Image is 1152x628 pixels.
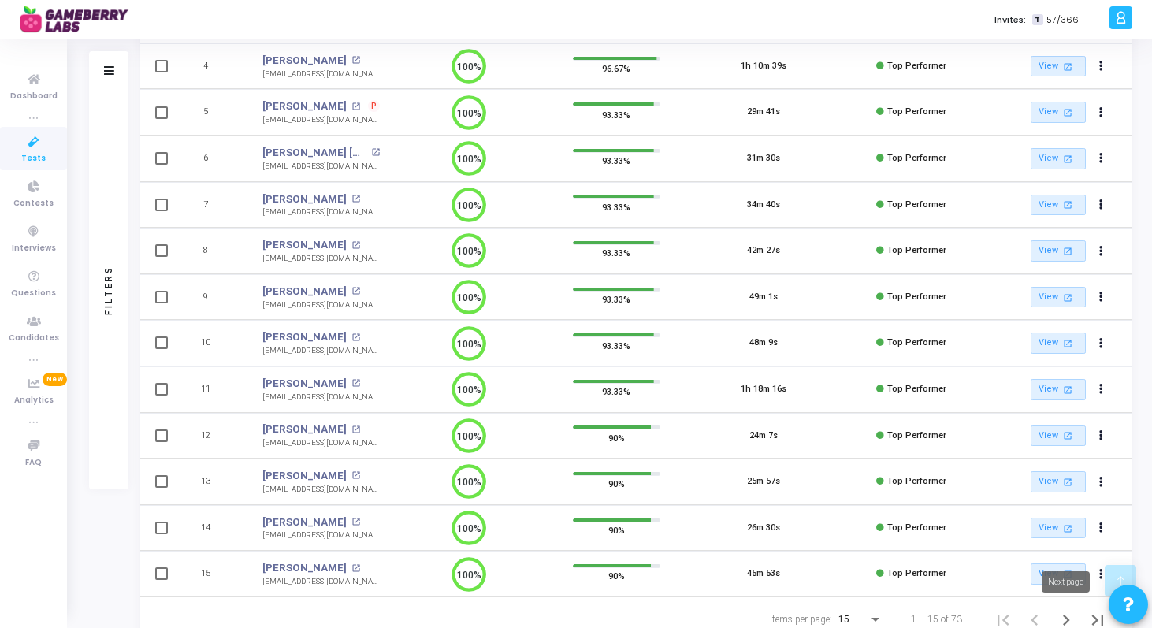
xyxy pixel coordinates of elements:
mat-icon: open_in_new [1061,336,1074,350]
div: 25m 57s [747,475,780,489]
mat-icon: open_in_new [1061,475,1074,489]
div: [EMAIL_ADDRESS][DOMAIN_NAME] [262,437,380,449]
span: Top Performer [887,430,946,440]
img: logo [20,4,138,35]
span: 93.33% [602,106,630,122]
div: [EMAIL_ADDRESS][DOMAIN_NAME] [262,299,380,311]
div: Filters [102,203,116,377]
span: Top Performer [887,476,946,486]
td: 8 [180,228,247,274]
div: 24m 7s [749,429,778,443]
span: 90% [608,522,625,538]
mat-icon: open_in_new [1061,198,1074,211]
div: 29m 41s [747,106,780,119]
span: Top Performer [887,245,946,255]
mat-icon: open_in_new [351,195,360,203]
span: FAQ [25,456,42,470]
mat-icon: open_in_new [351,471,360,480]
div: 48m 9s [749,336,778,350]
td: 12 [180,413,247,459]
div: Items per page: [770,612,832,626]
div: 42m 27s [747,244,780,258]
a: [PERSON_NAME] [262,191,347,207]
a: [PERSON_NAME] [262,53,347,69]
button: Actions [1091,194,1113,216]
span: Top Performer [887,522,946,533]
button: Actions [1091,471,1113,493]
span: 93.33% [602,245,630,261]
td: 7 [180,182,247,229]
span: 57/366 [1046,13,1079,27]
td: 15 [180,551,247,597]
div: 45m 53s [747,567,780,581]
mat-icon: open_in_new [1061,106,1074,119]
span: 93.33% [602,337,630,353]
span: 96.67% [602,61,630,76]
button: Actions [1091,148,1113,170]
div: 34m 40s [747,199,780,212]
mat-icon: open_in_new [1061,244,1074,258]
td: 9 [180,274,247,321]
span: 90% [608,429,625,445]
span: Dashboard [10,90,58,103]
a: [PERSON_NAME] [262,376,347,392]
td: 13 [180,459,247,505]
a: View [1031,56,1086,77]
span: Top Performer [887,153,946,163]
button: Actions [1091,563,1113,585]
span: Top Performer [887,106,946,117]
div: 31m 30s [747,152,780,165]
span: Contests [13,197,54,210]
a: View [1031,102,1086,123]
div: [EMAIL_ADDRESS][DOMAIN_NAME] [262,69,380,80]
button: Actions [1091,102,1113,124]
button: Actions [1091,333,1113,355]
span: Top Performer [887,568,946,578]
button: Actions [1091,240,1113,262]
span: P [371,100,377,113]
a: [PERSON_NAME] [262,237,347,253]
a: View [1031,287,1086,308]
mat-icon: open_in_new [351,287,360,295]
a: View [1031,471,1086,492]
div: 1 – 15 of 73 [911,612,962,626]
a: [PERSON_NAME] [262,98,347,114]
span: 93.33% [602,153,630,169]
td: 10 [180,320,247,366]
div: [EMAIL_ADDRESS][DOMAIN_NAME] [262,253,380,265]
span: 90% [608,476,625,492]
div: [EMAIL_ADDRESS][DOMAIN_NAME] [262,484,380,496]
a: [PERSON_NAME] [262,422,347,437]
span: Analytics [14,394,54,407]
div: Next page [1042,571,1090,593]
mat-icon: open_in_new [1061,522,1074,535]
button: Actions [1091,378,1113,400]
a: View [1031,240,1086,262]
mat-icon: open_in_new [1061,152,1074,165]
span: T [1032,14,1042,26]
span: Top Performer [887,292,946,302]
a: View [1031,148,1086,169]
span: Tests [21,152,46,165]
mat-icon: open_in_new [351,333,360,342]
mat-icon: open_in_new [351,379,360,388]
td: 11 [180,366,247,413]
a: [PERSON_NAME] [262,329,347,345]
mat-icon: open_in_new [351,425,360,434]
a: View [1031,195,1086,216]
div: [EMAIL_ADDRESS][DOMAIN_NAME] [262,345,380,357]
div: [EMAIL_ADDRESS][DOMAIN_NAME] [262,206,380,218]
a: View [1031,333,1086,354]
span: 93.33% [602,199,630,214]
div: [EMAIL_ADDRESS][DOMAIN_NAME] [262,114,380,126]
div: [EMAIL_ADDRESS][DOMAIN_NAME] [262,161,380,173]
span: Top Performer [887,199,946,210]
div: 26m 30s [747,522,780,535]
button: Actions [1091,517,1113,539]
button: Actions [1091,286,1113,308]
td: 4 [180,43,247,90]
mat-icon: open_in_new [351,241,360,250]
a: [PERSON_NAME] [262,515,347,530]
a: [PERSON_NAME] [262,560,347,576]
span: 15 [838,614,849,625]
